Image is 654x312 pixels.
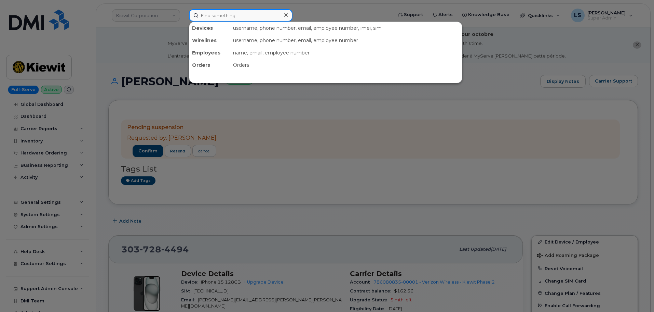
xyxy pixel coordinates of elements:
div: username, phone number, email, employee number [230,34,462,47]
div: Devices [189,22,230,34]
div: Employees [189,47,230,59]
div: name, email, employee number [230,47,462,59]
iframe: Messenger Launcher [624,282,649,307]
div: Wirelines [189,34,230,47]
div: Orders [230,59,462,71]
div: Orders [189,59,230,71]
div: username, phone number, email, employee number, imei, sim [230,22,462,34]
